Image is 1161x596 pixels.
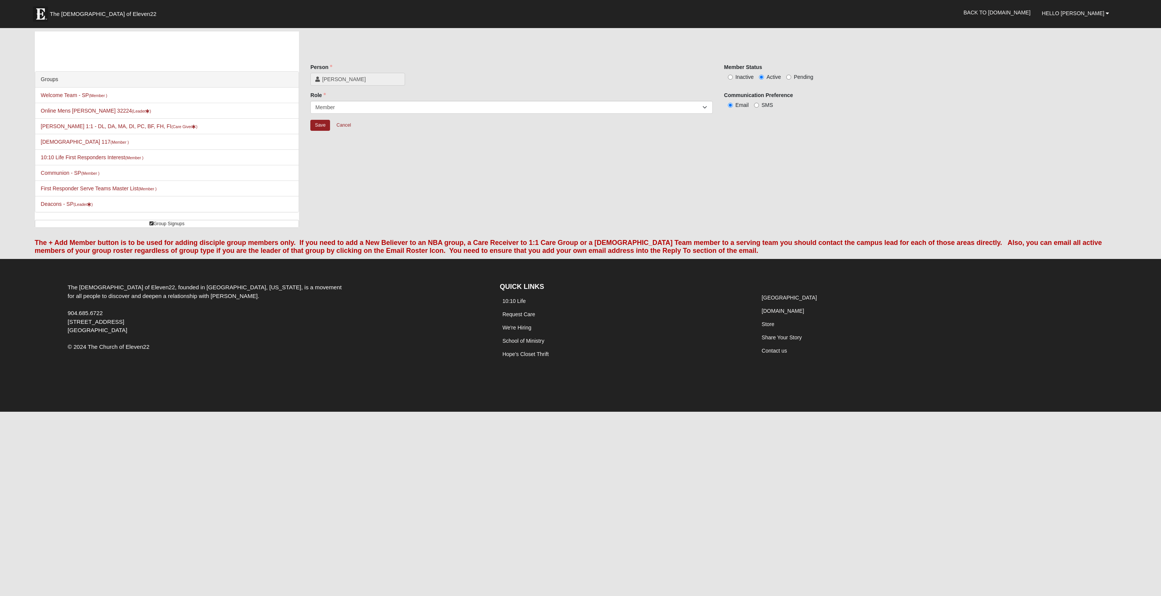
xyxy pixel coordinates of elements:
[41,123,197,129] a: [PERSON_NAME] 1:1 - DL, DA, MA, DI, PC, BF, FH, FI(Care Giver)
[35,220,299,228] a: Group Signups
[41,201,93,207] a: Deacons - SP(Leader)
[767,74,781,80] span: Active
[81,171,99,176] small: (Member )
[33,6,48,22] img: Eleven22 logo
[41,92,108,98] a: Welcome Team - SP(Member )
[502,338,544,344] a: School of Ministry
[724,63,762,71] label: Member Status
[728,103,733,108] input: Email
[502,351,549,357] a: Hope's Closet Thrift
[762,321,774,327] a: Store
[794,74,813,80] span: Pending
[762,102,773,108] span: SMS
[724,91,793,99] label: Communication Preference
[500,283,748,291] h4: QUICK LINKS
[41,185,157,191] a: First Responder Serve Teams Master List(Member )
[41,154,144,160] a: 10:10 Life First Responders Interest(Member )
[1036,4,1115,23] a: Hello [PERSON_NAME]
[110,140,128,144] small: (Member )
[125,155,143,160] small: (Member )
[138,187,156,191] small: (Member )
[502,298,526,304] a: 10:10 Life
[62,283,350,335] div: The [DEMOGRAPHIC_DATA] of Eleven22, founded in [GEOGRAPHIC_DATA], [US_STATE], is a movement for a...
[74,202,93,207] small: (Leader )
[41,170,100,176] a: Communion - SP(Member )
[41,139,129,145] a: [DEMOGRAPHIC_DATA] 117(Member )
[322,75,400,83] span: [PERSON_NAME]
[762,334,802,340] a: Share Your Story
[171,124,197,129] small: (Care Giver )
[29,3,181,22] a: The [DEMOGRAPHIC_DATA] of Eleven22
[762,308,804,314] a: [DOMAIN_NAME]
[35,72,299,88] div: Groups
[89,93,107,98] small: (Member )
[728,75,733,80] input: Inactive
[332,119,356,131] a: Cancel
[958,3,1036,22] a: Back to [DOMAIN_NAME]
[502,311,535,317] a: Request Care
[310,91,325,99] label: Role
[68,327,127,333] span: [GEOGRAPHIC_DATA]
[762,295,817,301] a: [GEOGRAPHIC_DATA]
[735,74,754,80] span: Inactive
[41,108,151,114] a: Online Mens [PERSON_NAME] 32224(Leader)
[132,109,151,113] small: (Leader )
[502,325,531,331] a: We're Hiring
[50,10,156,18] span: The [DEMOGRAPHIC_DATA] of Eleven22
[35,239,1102,255] font: The + Add Member button is to be used for adding disciple group members only. If you need to add ...
[310,120,330,131] input: Alt+s
[762,348,787,354] a: Contact us
[759,75,764,80] input: Active
[786,75,791,80] input: Pending
[1042,10,1105,16] span: Hello [PERSON_NAME]
[754,103,759,108] input: SMS
[68,343,150,350] span: © 2024 The Church of Eleven22
[310,63,332,71] label: Person
[735,102,749,108] span: Email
